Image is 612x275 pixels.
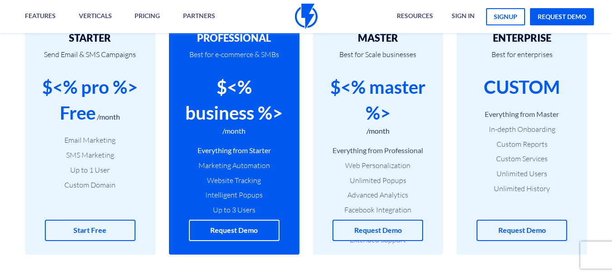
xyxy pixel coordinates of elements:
[183,205,286,215] li: Up to 3 Users
[222,126,246,136] div: /month
[39,150,142,160] li: SMS Marketing
[327,190,430,200] li: Advanced Analytics
[39,33,142,43] h2: STARTER
[530,8,594,25] a: request demo
[327,235,430,245] li: Extended Support
[327,145,430,156] li: Everything from Professional
[470,33,573,43] h2: ENTERPRISE
[470,154,573,164] li: Custom Services
[183,175,286,186] li: Website Tracking
[484,74,560,100] div: CUSTOM
[183,33,286,43] h2: PROFESSIONAL
[327,220,430,230] li: Up to 15 Users
[327,74,430,126] div: $<% master %>
[470,109,573,120] li: Everything from Master
[470,139,573,150] li: Custom Reports
[39,135,142,145] li: Email Marketing
[97,112,120,122] div: /month
[39,180,142,190] li: Custom Domain
[39,43,142,74] p: Send Email & SMS Campaigns
[42,74,138,100] div: $<% pro %>
[183,220,286,230] li: Manage User Permissions
[60,100,96,126] div: Free
[327,43,430,74] p: Best for Scale businesses
[327,33,430,43] h2: MASTER
[333,220,423,241] a: Request Demo
[39,165,142,175] li: Up to 1 User
[486,8,525,25] a: signup
[470,183,573,194] li: Unlimited History
[477,220,567,241] a: Request Demo
[183,160,286,171] li: Marketing Automation
[327,205,430,215] li: Facebook Integration
[327,175,430,186] li: Unlimited Popups
[183,190,286,200] li: Intelligent Popups
[470,43,573,74] p: Best for enterprises
[183,74,286,126] div: $<% business %>
[183,145,286,156] li: Everything from Starter
[470,124,573,135] li: In-depth Onboarding
[183,43,286,74] p: Best for e-commerce & SMBs
[327,160,430,171] li: Web Personalization
[366,126,390,136] div: /month
[189,220,279,241] a: Request Demo
[45,220,135,241] a: Start Free
[470,169,573,179] li: Unlimited Users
